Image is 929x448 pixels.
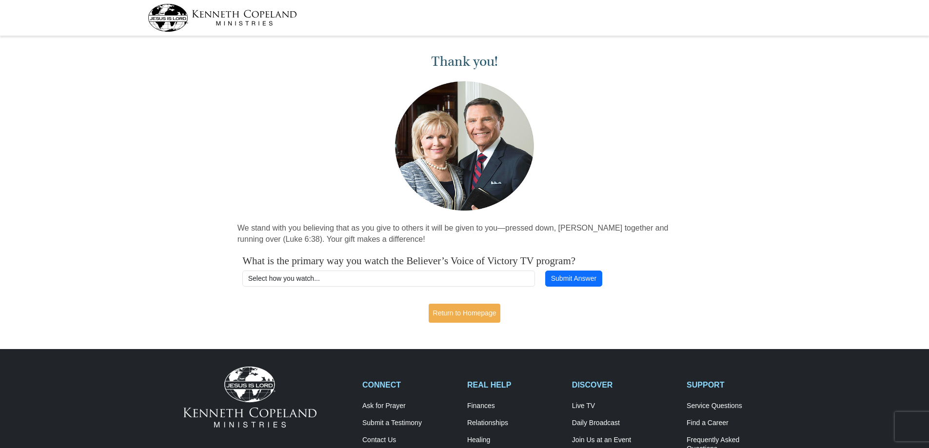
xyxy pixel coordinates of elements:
a: Find a Career [687,419,781,428]
h2: SUPPORT [687,380,781,390]
img: Kenneth Copeland Ministries [183,367,316,427]
a: Daily Broadcast [572,419,676,428]
img: Kenneth and Gloria [393,79,536,213]
a: Service Questions [687,402,781,410]
img: kcm-header-logo.svg [148,4,297,32]
a: Join Us at an Event [572,436,676,445]
a: Live TV [572,402,676,410]
h2: CONNECT [362,380,457,390]
p: We stand with you believing that as you give to others it will be given to you—pressed down, [PER... [237,223,692,245]
h4: What is the primary way you watch the Believer’s Voice of Victory TV program? [242,255,687,267]
a: Return to Homepage [429,304,501,323]
button: Submit Answer [545,271,602,287]
a: Submit a Testimony [362,419,457,428]
h2: REAL HELP [467,380,562,390]
a: Healing [467,436,562,445]
a: Relationships [467,419,562,428]
a: Contact Us [362,436,457,445]
h1: Thank you! [237,54,692,70]
h2: DISCOVER [572,380,676,390]
a: Ask for Prayer [362,402,457,410]
a: Finances [467,402,562,410]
